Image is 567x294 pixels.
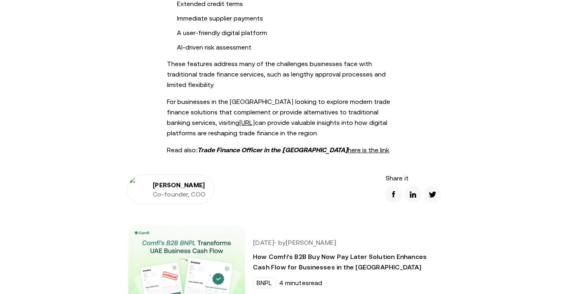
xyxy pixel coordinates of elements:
p: Read also: [167,145,400,155]
li: A user-friendly digital platform [177,28,410,37]
h2: [PERSON_NAME] [153,181,205,189]
strong: Trade Finance Officer in the [GEOGRAPHIC_DATA] [197,146,389,153]
img: facebook [389,190,399,199]
a: [URL] [239,119,255,126]
p: These features address many of the challenges businesses face with traditional trade finance serv... [167,58,400,90]
p: For businesses in the [GEOGRAPHIC_DATA] looking to explore modern trade finance solutions that co... [167,96,400,138]
h5: [DATE] · by [PERSON_NAME] [253,239,431,246]
img: twitter [427,190,437,199]
a: here is the link [348,146,389,153]
img: Alisher Akbarov [129,176,150,202]
img: linkedin [408,190,418,199]
p: BNPL [257,279,272,286]
h5: Share it [386,174,440,182]
h4: Co-founder, COO [153,190,205,198]
li: AI-driven risk assessment [177,42,410,52]
h3: How Comfi’s B2B Buy Now Pay Later Solution Enhances Cash Flow for Businesses in the [GEOGRAPHIC_D... [253,251,431,272]
li: Immediate supplier payments [177,13,410,23]
h6: 4 minutes read [279,279,323,286]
